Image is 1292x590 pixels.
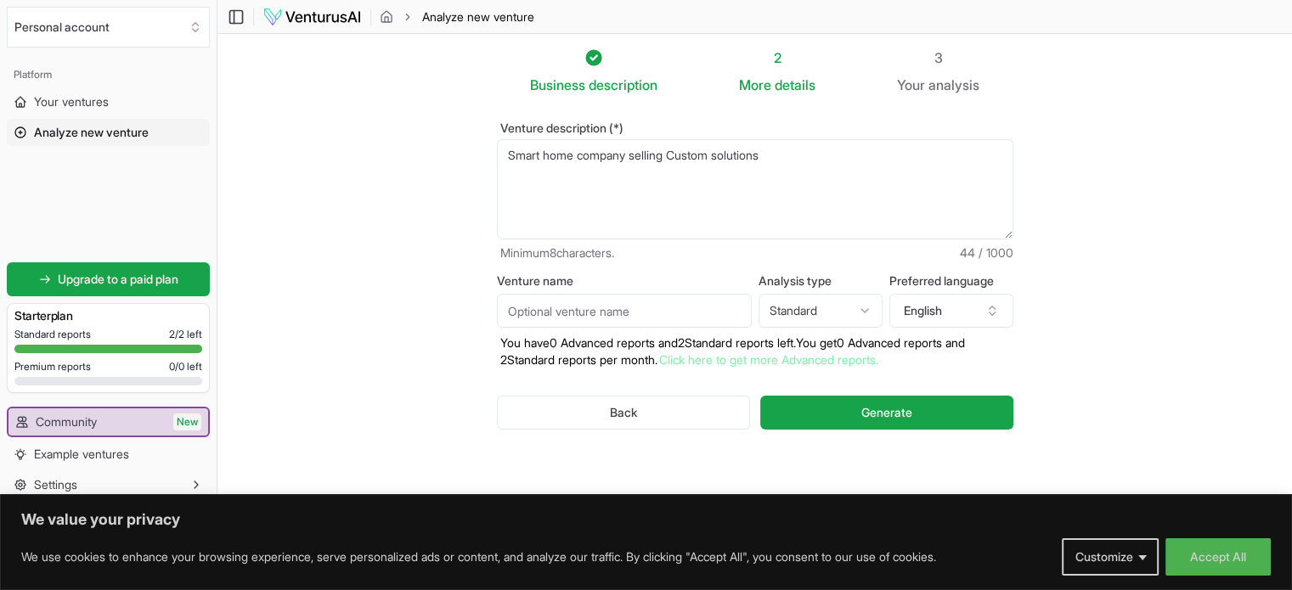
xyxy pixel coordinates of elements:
[739,75,771,95] span: More
[760,396,1013,430] button: Generate
[589,76,657,93] span: description
[7,441,210,468] a: Example ventures
[497,122,1013,134] label: Venture description (*)
[659,352,878,367] a: Click here to get more Advanced reports.
[497,294,752,328] input: Optional venture name
[889,294,1013,328] button: English
[1062,538,1159,576] button: Customize
[21,509,1271,530] p: We value your privacy
[7,61,210,88] div: Platform
[7,262,210,296] a: Upgrade to a paid plan
[21,547,936,567] p: We use cookies to enhance your browsing experience, serve personalized ads or content, and analyz...
[497,396,751,430] button: Back
[889,275,1013,287] label: Preferred language
[7,7,210,48] button: Select an organization
[14,328,91,341] span: Standard reports
[380,8,534,25] nav: breadcrumb
[422,8,534,25] span: Analyze new venture
[759,275,883,287] label: Analysis type
[775,76,815,93] span: details
[497,334,1013,368] p: You have 0 Advanced reports and 2 Standard reports left. Y ou get 0 Advanced reports and 2 Standa...
[169,328,202,341] span: 2 / 2 left
[530,75,585,95] span: Business
[1165,538,1271,576] button: Accept All
[500,244,614,261] span: Minimum 8 characters.
[58,271,178,288] span: Upgrade to a paid plan
[7,119,210,146] a: Analyze new venture
[897,48,979,68] div: 3
[34,124,149,141] span: Analyze new venture
[34,476,77,493] span: Settings
[169,360,202,374] span: 0 / 0 left
[7,471,210,498] button: Settings
[861,404,912,421] span: Generate
[14,360,91,374] span: Premium reports
[497,275,752,287] label: Venture name
[739,48,815,68] div: 2
[36,413,97,430] span: Community
[928,76,979,93] span: analysis
[897,75,925,95] span: Your
[8,408,208,435] a: CommunityNew
[14,307,202,324] h3: Starter plan
[34,93,109,110] span: Your ventures
[7,88,210,115] a: Your ventures
[34,446,129,463] span: Example ventures
[960,244,1013,261] span: 44 / 1000
[262,7,362,27] img: logo
[173,413,201,430] span: New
